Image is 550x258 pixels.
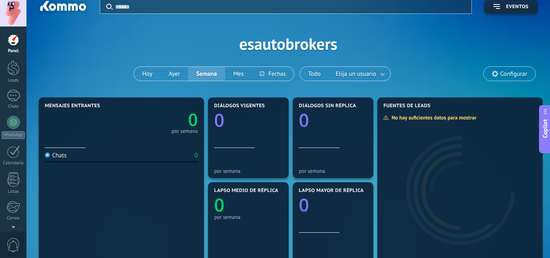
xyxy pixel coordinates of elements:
[299,188,364,194] span: Lapso mayor de réplica
[214,192,224,217] text: 0
[2,104,25,109] div: Chats
[383,114,482,121] div: No hay suficientes datos para mostrar
[541,119,549,138] span: Copilot
[45,152,50,158] img: Chats
[225,67,252,81] button: Mes
[45,152,67,159] div: Chats
[299,168,367,174] div: por semana
[160,67,188,81] button: Ayer
[2,161,25,166] div: Calendario
[2,49,25,54] div: Panel
[2,131,25,139] div: WhatsApp
[2,78,25,83] div: Leads
[188,108,198,131] text: 0
[299,103,356,109] span: Diálogos sin réplica
[214,214,283,220] div: por semana
[300,67,329,81] button: Todo
[2,189,25,194] div: Listas
[214,168,283,174] div: por semana
[252,67,294,81] button: Fechas
[121,108,198,131] a: 0
[299,108,309,132] text: 0
[171,129,198,133] div: por semana
[195,152,198,159] div: 0
[334,68,378,79] span: Elija un usuario
[329,67,390,81] button: Elija un usuario
[299,192,309,217] text: 0
[214,103,265,109] span: Diálogos vigentes
[214,188,278,194] span: Lapso medio de réplica
[506,4,528,10] span: Eventos
[214,108,224,132] text: 0
[134,67,160,81] button: Hoy
[45,103,100,109] span: Mensajes entrantes
[188,67,225,81] button: Semana
[2,216,25,221] div: Correo
[383,103,431,109] span: Fuentes de leads
[500,71,527,77] span: Configurar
